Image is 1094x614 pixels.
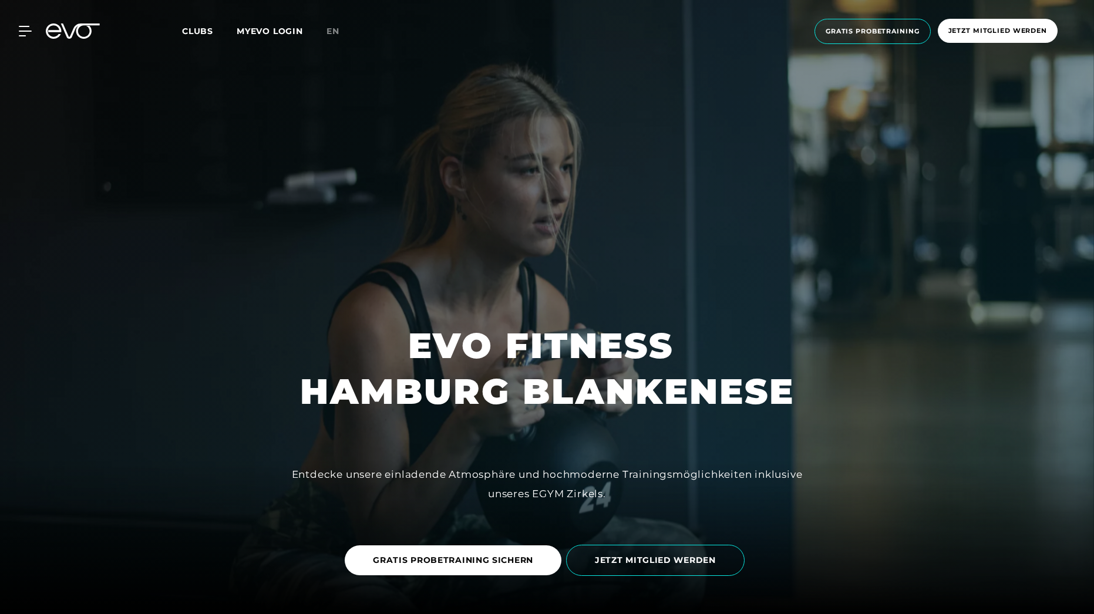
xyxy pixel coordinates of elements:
a: MYEVO LOGIN [237,26,303,36]
div: Entdecke unsere einladende Atmosphäre und hochmoderne Trainingsmöglichkeiten inklusive unseres EG... [283,465,812,503]
a: Jetzt Mitglied werden [934,19,1061,44]
a: Clubs [182,25,237,36]
span: Clubs [182,26,213,36]
span: en [326,26,339,36]
a: JETZT MITGLIED WERDEN [566,536,749,585]
a: en [326,25,354,38]
a: GRATIS PROBETRAINING SICHERN [345,537,566,584]
span: JETZT MITGLIED WERDEN [595,554,716,566]
span: Gratis Probetraining [826,26,920,36]
span: Jetzt Mitglied werden [948,26,1047,36]
a: Gratis Probetraining [811,19,934,44]
h1: EVO FITNESS HAMBURG BLANKENESE [300,323,795,414]
span: GRATIS PROBETRAINING SICHERN [373,554,533,566]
